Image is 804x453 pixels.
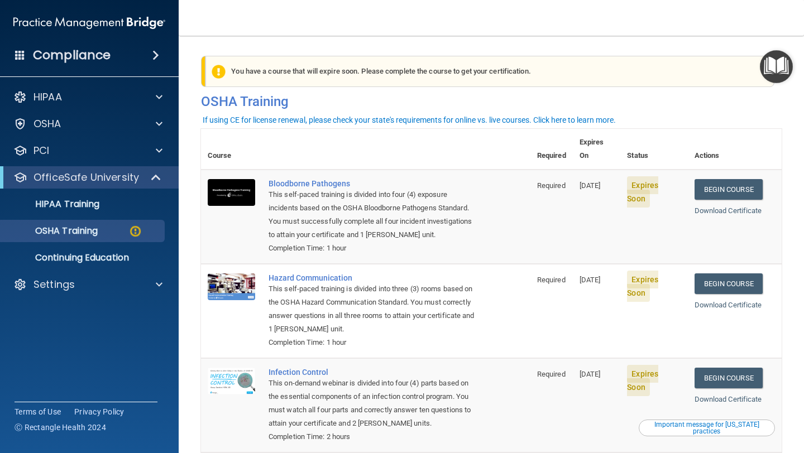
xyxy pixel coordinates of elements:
span: Required [537,181,566,190]
p: OSHA [33,117,61,131]
a: Download Certificate [695,206,762,215]
div: Completion Time: 1 hour [269,242,475,255]
span: [DATE] [580,181,601,190]
button: Open Resource Center [760,50,793,83]
img: exclamation-circle-solid-warning.7ed2984d.png [212,65,226,79]
span: Required [537,276,566,284]
a: Settings [13,278,162,291]
div: Completion Time: 2 hours [269,430,475,444]
a: Begin Course [695,368,763,388]
th: Status [620,129,687,170]
a: Begin Course [695,179,763,200]
div: You have a course that will expire soon. Please complete the course to get your certification. [205,56,774,87]
span: Required [537,370,566,378]
button: If using CE for license renewal, please check your state's requirements for online vs. live cours... [201,114,618,126]
th: Actions [688,129,782,170]
th: Expires On [573,129,621,170]
img: PMB logo [13,12,165,34]
button: Read this if you are a dental practitioner in the state of CA [639,420,775,436]
a: OSHA [13,117,162,131]
div: This self-paced training is divided into four (4) exposure incidents based on the OSHA Bloodborne... [269,188,475,242]
a: Hazard Communication [269,273,475,282]
p: OfficeSafe University [33,171,139,184]
th: Course [201,129,262,170]
a: Terms of Use [15,406,61,417]
p: HIPAA [33,90,62,104]
span: Expires Soon [627,176,658,208]
a: Infection Control [269,368,475,377]
div: This self-paced training is divided into three (3) rooms based on the OSHA Hazard Communication S... [269,282,475,336]
span: Expires Soon [627,271,658,302]
p: OSHA Training [7,225,98,237]
div: Completion Time: 1 hour [269,336,475,349]
span: [DATE] [580,276,601,284]
h4: Compliance [33,47,111,63]
a: Begin Course [695,273,763,294]
p: HIPAA Training [7,199,99,210]
h4: OSHA Training [201,94,782,109]
img: warning-circle.0cc9ac19.png [128,224,142,238]
a: Download Certificate [695,395,762,403]
span: [DATE] [580,370,601,378]
div: Important message for [US_STATE] practices [640,421,773,435]
span: Expires Soon [627,365,658,396]
a: HIPAA [13,90,162,104]
a: OfficeSafe University [13,171,162,184]
p: Settings [33,278,75,291]
p: PCI [33,144,49,157]
span: Ⓒ Rectangle Health 2024 [15,422,106,433]
p: Continuing Education [7,252,160,263]
div: This on-demand webinar is divided into four (4) parts based on the essential components of an inf... [269,377,475,430]
a: Bloodborne Pathogens [269,179,475,188]
div: If using CE for license renewal, please check your state's requirements for online vs. live cours... [203,116,616,124]
a: PCI [13,144,162,157]
a: Privacy Policy [74,406,125,417]
th: Required [530,129,573,170]
a: Download Certificate [695,301,762,309]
